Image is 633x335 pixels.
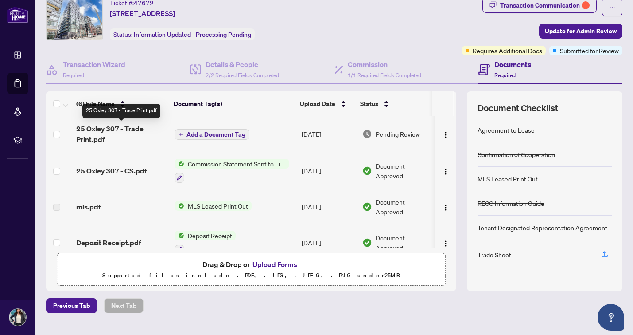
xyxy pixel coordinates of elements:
span: 2/2 Required Fields Completed [206,72,279,79]
button: Open asap [598,304,624,331]
span: (6) File Name [76,99,115,109]
button: Add a Document Tag [175,129,249,140]
img: Logo [442,240,449,247]
span: mls.pdf [76,201,101,212]
p: Supported files include .PDF, .JPG, .JPEG, .PNG under 25 MB [62,270,440,281]
button: Logo [439,164,453,178]
span: MLS Leased Print Out [184,201,252,211]
td: [DATE] [298,224,359,262]
th: (6) File Name [73,91,170,116]
button: Add a Document Tag [175,129,249,140]
span: Update for Admin Review [545,24,617,38]
button: Update for Admin Review [539,24,622,39]
span: Commission Statement Sent to Listing Brokerage [184,159,289,169]
img: Logo [442,132,449,139]
img: Profile Icon [9,309,26,326]
span: Document Approved [376,233,431,252]
button: Status IconCommission Statement Sent to Listing Brokerage [175,159,289,183]
div: Tenant Designated Representation Agreement [478,223,607,233]
img: Document Status [362,166,372,176]
span: Submitted for Review [560,46,619,55]
span: Upload Date [300,99,335,109]
div: 25 Oxley 307 - Trade Print.pdf [82,104,160,118]
span: Deposit Receipt.pdf [76,237,141,248]
span: Pending Review [376,129,420,139]
img: Status Icon [175,231,184,240]
span: Drag & Drop orUpload FormsSupported files include .PDF, .JPG, .JPEG, .PNG under25MB [57,253,445,286]
th: Document Tag(s) [170,91,296,116]
span: Status [360,99,378,109]
img: Document Status [362,238,372,248]
h4: Documents [494,59,531,70]
div: Status: [110,28,255,40]
img: logo [7,7,28,23]
span: Document Checklist [478,102,558,114]
td: [DATE] [298,116,359,152]
td: [DATE] [298,152,359,190]
div: Confirmation of Cooperation [478,150,555,159]
img: Document Status [362,202,372,212]
span: Information Updated - Processing Pending [134,31,251,39]
span: 25 Oxley 307 - CS.pdf [76,166,147,176]
button: Logo [439,200,453,214]
button: Next Tab [104,298,144,313]
button: Status IconDeposit Receipt [175,231,236,255]
span: [STREET_ADDRESS] [110,8,175,19]
span: Required [63,72,84,79]
span: plus [179,132,183,137]
button: Logo [439,127,453,141]
h4: Details & People [206,59,279,70]
button: Logo [439,236,453,250]
span: 25 Oxley 307 - Trade Print.pdf [76,123,167,145]
th: Status [357,91,432,116]
span: Document Approved [376,197,431,217]
button: Previous Tab [46,298,97,313]
img: Status Icon [175,201,184,211]
span: Document Approved [376,161,431,181]
div: Agreement to Lease [478,125,535,135]
button: Status IconMLS Leased Print Out [175,201,252,211]
td: [DATE] [298,190,359,224]
th: Upload Date [296,91,357,116]
span: Previous Tab [53,299,90,313]
img: Logo [442,204,449,211]
span: Drag & Drop or [202,259,300,270]
span: Required [494,72,516,79]
span: 1/1 Required Fields Completed [348,72,421,79]
div: RECO Information Guide [478,198,544,208]
span: Requires Additional Docs [473,46,542,55]
img: Status Icon [175,159,184,169]
h4: Commission [348,59,421,70]
img: Logo [442,169,449,176]
button: Upload Forms [250,259,300,270]
div: Trade Sheet [478,250,511,260]
span: Deposit Receipt [184,231,236,240]
img: Document Status [362,129,372,139]
h4: Transaction Wizard [63,59,125,70]
div: MLS Leased Print Out [478,174,538,184]
div: 1 [582,1,590,9]
span: ellipsis [609,4,615,10]
span: Add a Document Tag [186,131,245,138]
